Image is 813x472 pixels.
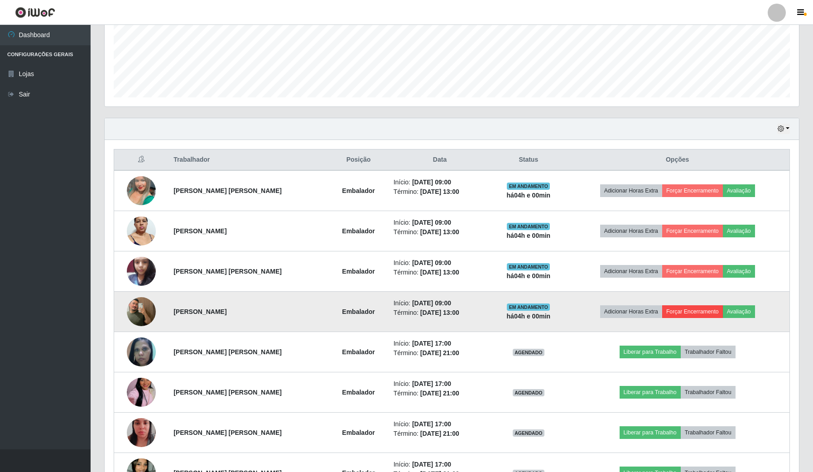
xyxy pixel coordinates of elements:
[420,349,459,356] time: [DATE] 21:00
[342,429,375,436] strong: Embalador
[681,386,736,399] button: Trabalhador Faltou
[420,228,459,236] time: [DATE] 13:00
[329,149,388,171] th: Posição
[412,299,451,307] time: [DATE] 09:00
[342,187,375,194] strong: Embalador
[420,430,459,437] time: [DATE] 21:00
[412,259,451,266] time: [DATE] 09:00
[412,340,451,347] time: [DATE] 17:00
[342,268,375,275] strong: Embalador
[394,187,486,197] li: Término:
[15,7,55,18] img: CoreUI Logo
[342,308,375,315] strong: Embalador
[681,346,736,358] button: Trabalhador Faltou
[173,308,226,315] strong: [PERSON_NAME]
[662,265,723,278] button: Forçar Encerramento
[507,272,551,279] strong: há 04 h e 00 min
[662,305,723,318] button: Forçar Encerramento
[507,183,550,190] span: EM ANDAMENTO
[168,149,329,171] th: Trabalhador
[513,389,544,396] span: AGENDADO
[600,305,662,318] button: Adicionar Horas Extra
[412,219,451,226] time: [DATE] 09:00
[507,232,551,239] strong: há 04 h e 00 min
[394,227,486,237] li: Término:
[491,149,565,171] th: Status
[600,265,662,278] button: Adicionar Horas Extra
[127,252,156,290] img: 1737943113754.jpeg
[412,420,451,428] time: [DATE] 17:00
[394,348,486,358] li: Término:
[127,407,156,458] img: 1740589497941.jpeg
[127,212,156,250] img: 1701877774523.jpeg
[507,223,550,230] span: EM ANDAMENTO
[600,184,662,197] button: Adicionar Horas Extra
[394,268,486,277] li: Término:
[600,225,662,237] button: Adicionar Horas Extra
[723,305,755,318] button: Avaliação
[394,339,486,348] li: Início:
[173,187,282,194] strong: [PERSON_NAME] [PERSON_NAME]
[388,149,492,171] th: Data
[127,286,156,337] img: 1743729156347.jpeg
[394,419,486,429] li: Início:
[681,426,736,439] button: Trabalhador Faltou
[394,460,486,469] li: Início:
[507,303,550,311] span: EM ANDAMENTO
[507,263,550,270] span: EM ANDAMENTO
[394,299,486,308] li: Início:
[342,389,375,396] strong: Embalador
[420,269,459,276] time: [DATE] 13:00
[173,227,226,235] strong: [PERSON_NAME]
[513,429,544,437] span: AGENDADO
[723,265,755,278] button: Avaliação
[412,461,451,468] time: [DATE] 17:00
[620,386,681,399] button: Liberar para Trabalho
[127,165,156,217] img: 1684607735548.jpeg
[620,426,681,439] button: Liberar para Trabalho
[420,309,459,316] time: [DATE] 13:00
[173,389,282,396] strong: [PERSON_NAME] [PERSON_NAME]
[565,149,789,171] th: Opções
[507,313,551,320] strong: há 04 h e 00 min
[394,379,486,389] li: Início:
[507,192,551,199] strong: há 04 h e 00 min
[342,348,375,356] strong: Embalador
[420,188,459,195] time: [DATE] 13:00
[342,227,375,235] strong: Embalador
[513,349,544,356] span: AGENDADO
[412,380,451,387] time: [DATE] 17:00
[394,308,486,318] li: Término:
[394,258,486,268] li: Início:
[420,390,459,397] time: [DATE] 21:00
[394,389,486,398] li: Término:
[173,429,282,436] strong: [PERSON_NAME] [PERSON_NAME]
[662,225,723,237] button: Forçar Encerramento
[173,268,282,275] strong: [PERSON_NAME] [PERSON_NAME]
[394,429,486,438] li: Término:
[412,178,451,186] time: [DATE] 09:00
[662,184,723,197] button: Forçar Encerramento
[394,178,486,187] li: Início:
[723,184,755,197] button: Avaliação
[620,346,681,358] button: Liberar para Trabalho
[127,333,156,371] img: 1737904110255.jpeg
[173,348,282,356] strong: [PERSON_NAME] [PERSON_NAME]
[127,366,156,418] img: 1725722490882.jpeg
[723,225,755,237] button: Avaliação
[394,218,486,227] li: Início:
